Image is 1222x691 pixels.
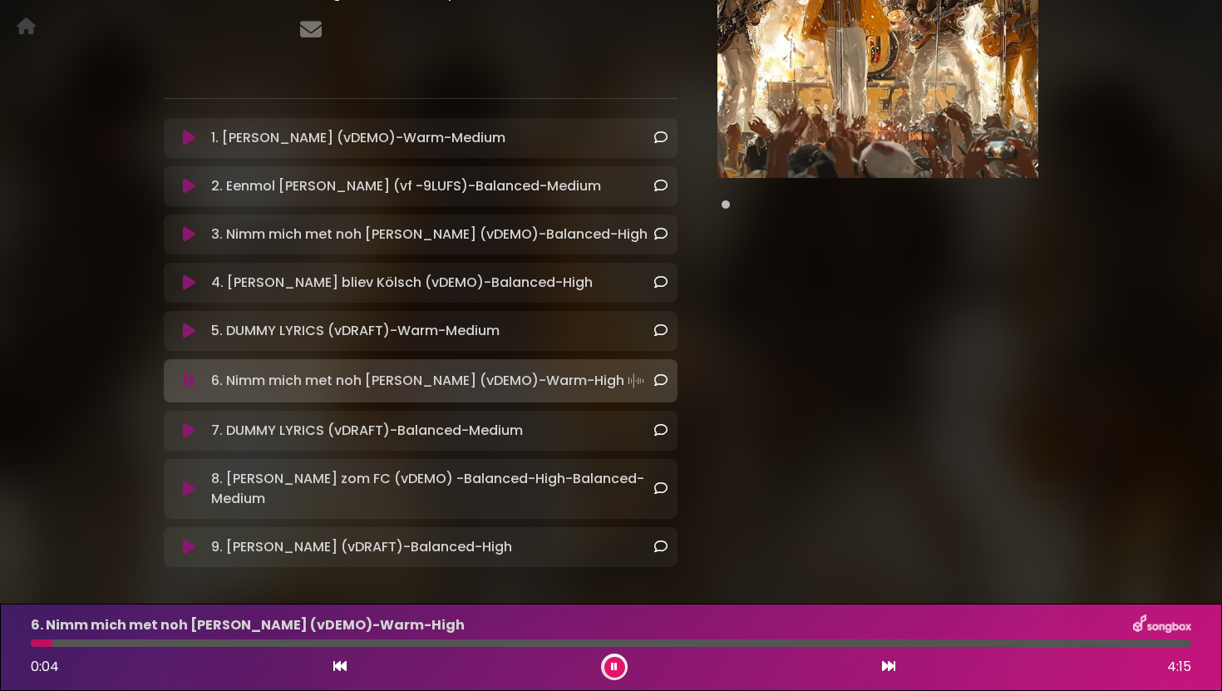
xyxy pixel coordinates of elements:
p: 8. [PERSON_NAME] zom FC (vDEMO) -Balanced-High-Balanced-Medium [211,469,653,509]
p: 2. Eenmol [PERSON_NAME] (vf -9LUFS)-Balanced-Medium [211,176,601,196]
img: songbox-logo-white.png [1133,614,1191,636]
p: 9. [PERSON_NAME] (vDRAFT)-Balanced-High [211,537,512,557]
img: waveform4.gif [624,369,648,392]
p: 3. Nimm mich met noh [PERSON_NAME] (vDEMO)-Balanced-High [211,225,648,244]
p: 7. DUMMY LYRICS (vDRAFT)-Balanced-Medium [211,421,523,441]
p: 1. [PERSON_NAME] (vDEMO)-Warm-Medium [211,128,505,148]
p: 6. Nimm mich met noh [PERSON_NAME] (vDEMO)-Warm-High [211,369,648,392]
p: 5. DUMMY LYRICS (vDRAFT)-Warm-Medium [211,321,500,341]
p: 4. [PERSON_NAME] bliev Kölsch (vDEMO)-Balanced-High [211,273,593,293]
p: 6. Nimm mich met noh [PERSON_NAME] (vDEMO)-Warm-High [31,615,465,635]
